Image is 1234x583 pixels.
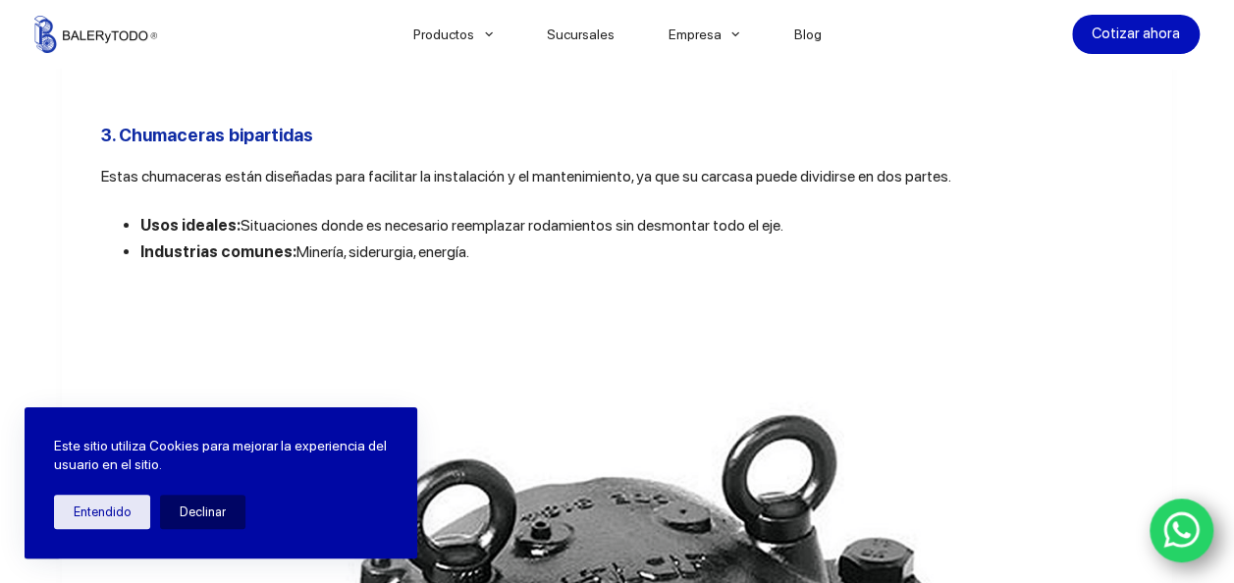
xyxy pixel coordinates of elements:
img: Balerytodo [34,16,157,53]
b: Usos ideales: [140,216,241,235]
b: Industrias comunes: [140,242,296,261]
b: 3. Chumaceras bipartidas [101,125,313,145]
span: Minería, siderurgia, energía. [296,242,469,261]
a: WhatsApp [1150,499,1214,563]
button: Entendido [54,495,150,529]
a: Cotizar ahora [1072,15,1200,54]
button: Declinar [160,495,245,529]
span: Situaciones donde es necesario reemplazar rodamientos sin desmontar todo el eje. [241,216,783,235]
p: Este sitio utiliza Cookies para mejorar la experiencia del usuario en el sitio. [54,437,388,475]
span: Estas chumaceras están diseñadas para facilitar la instalación y el mantenimiento, ya que su carc... [101,167,951,185]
